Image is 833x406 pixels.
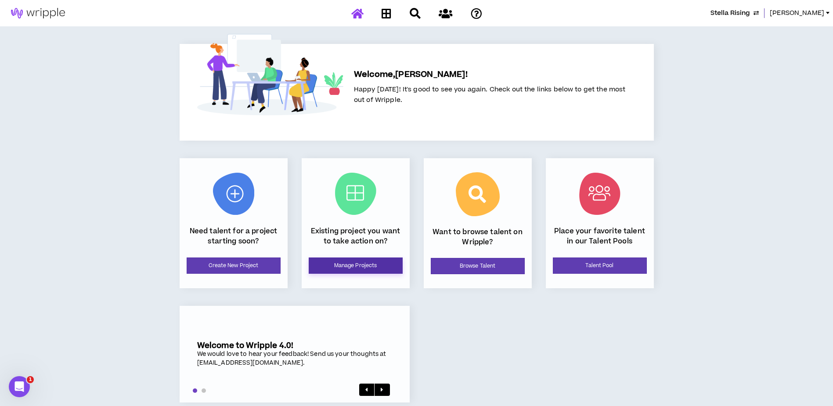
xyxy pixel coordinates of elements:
[553,257,647,274] a: Talent Pool
[335,173,376,215] img: Current Projects
[770,8,824,18] span: [PERSON_NAME]
[187,226,281,246] p: Need talent for a project starting soon?
[354,85,626,105] span: Happy [DATE]! It's good to see you again. Check out the links below to get the most out of Wripple.
[213,173,254,215] img: New Project
[187,257,281,274] a: Create New Project
[9,376,30,397] iframe: Intercom live chat
[431,258,525,274] a: Browse Talent
[710,8,750,18] span: Stella Rising
[579,173,620,215] img: Talent Pool
[553,226,647,246] p: Place your favorite talent in our Talent Pools
[309,257,403,274] a: Manage Projects
[431,227,525,247] p: Want to browse talent on Wripple?
[309,226,403,246] p: Existing project you want to take action on?
[354,69,626,81] h5: Welcome, [PERSON_NAME] !
[197,350,392,367] div: We would love to hear your feedback! Send us your thoughts at [EMAIL_ADDRESS][DOMAIN_NAME].
[710,8,759,18] button: Stella Rising
[197,341,392,350] h5: Welcome to Wripple 4.0!
[27,376,34,383] span: 1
